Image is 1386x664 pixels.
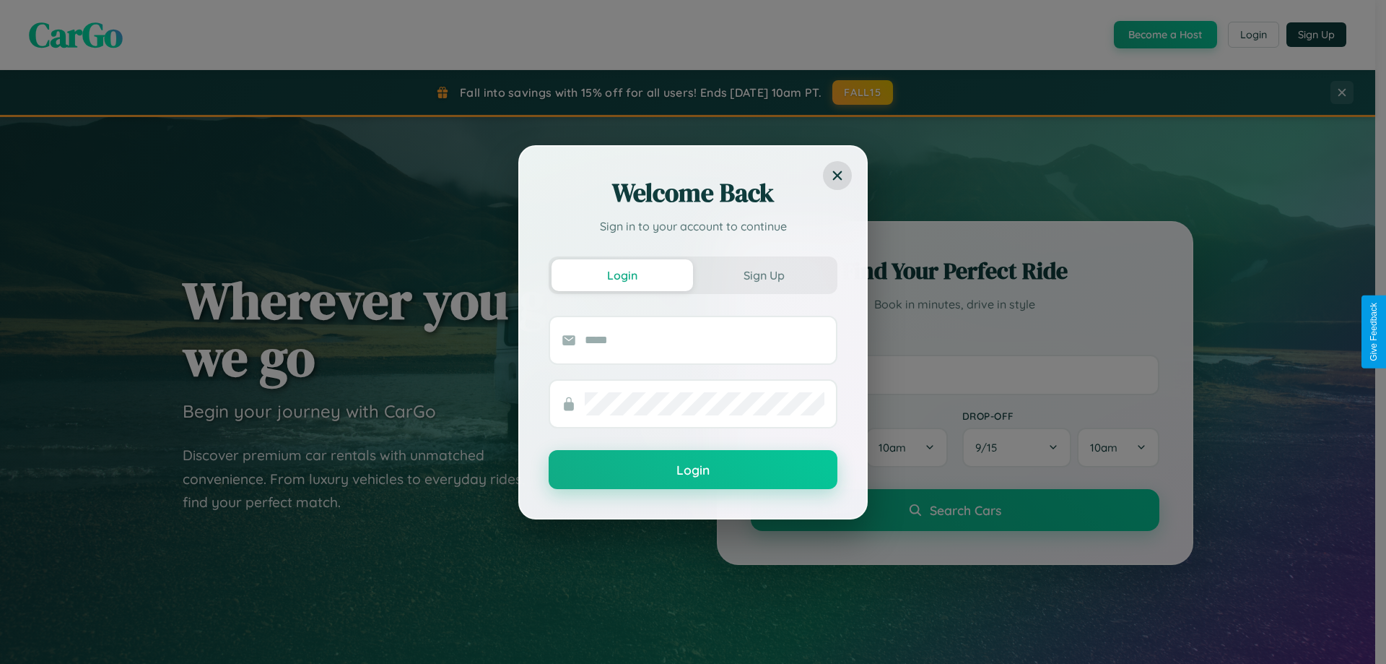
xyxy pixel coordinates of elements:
[549,176,837,210] h2: Welcome Back
[693,259,834,291] button: Sign Up
[552,259,693,291] button: Login
[1369,303,1379,361] div: Give Feedback
[549,217,837,235] p: Sign in to your account to continue
[549,450,837,489] button: Login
